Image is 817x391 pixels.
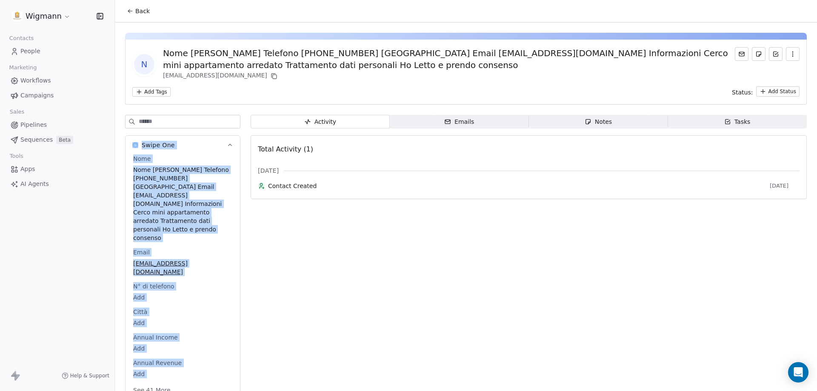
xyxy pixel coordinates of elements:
[131,333,180,342] span: Annual Income
[134,54,154,74] span: N
[142,141,175,149] span: Swipe One
[163,47,735,71] div: Nome [PERSON_NAME] Telefono [PHONE_NUMBER] [GEOGRAPHIC_DATA] Email [EMAIL_ADDRESS][DOMAIN_NAME] I...
[6,106,28,118] span: Sales
[7,74,108,88] a: Workflows
[163,71,735,81] div: [EMAIL_ADDRESS][DOMAIN_NAME]
[133,319,232,327] span: Add
[7,118,108,132] a: Pipelines
[6,150,27,163] span: Tools
[131,359,183,367] span: Annual Revenue
[7,88,108,103] a: Campaigns
[724,117,751,126] div: Tasks
[132,142,138,148] img: Swipe One
[20,135,53,144] span: Sequences
[756,86,800,97] button: Add Status
[135,7,150,15] span: Back
[12,11,22,21] img: 1630668995401.jpeg
[122,3,155,19] button: Back
[131,154,152,163] span: Nome
[258,145,313,153] span: Total Activity (1)
[62,372,109,379] a: Help & Support
[585,117,612,126] div: Notes
[268,182,766,190] span: Contact Created
[126,136,240,154] button: Swipe OneSwipe One
[133,166,232,242] span: Nome [PERSON_NAME] Telefono [PHONE_NUMBER] [GEOGRAPHIC_DATA] Email [EMAIL_ADDRESS][DOMAIN_NAME] I...
[70,372,109,379] span: Help & Support
[7,44,108,58] a: People
[133,344,232,353] span: Add
[133,293,232,302] span: Add
[26,11,62,22] span: Wigmann
[6,61,40,74] span: Marketing
[6,32,37,45] span: Contacts
[7,177,108,191] a: AI Agents
[20,120,47,129] span: Pipelines
[131,248,151,257] span: Email
[131,308,149,316] span: Città
[770,183,800,189] span: [DATE]
[20,180,49,188] span: AI Agents
[20,91,54,100] span: Campaigns
[788,362,808,382] div: Open Intercom Messenger
[20,165,35,174] span: Apps
[732,88,753,97] span: Status:
[133,259,232,276] span: [EMAIL_ADDRESS][DOMAIN_NAME]
[444,117,474,126] div: Emails
[20,47,40,56] span: People
[131,282,176,291] span: N° di telefono
[132,87,171,97] button: Add Tags
[133,370,232,378] span: Add
[20,76,51,85] span: Workflows
[258,166,279,175] span: [DATE]
[7,133,108,147] a: SequencesBeta
[7,162,108,176] a: Apps
[56,136,73,144] span: Beta
[10,9,72,23] button: Wigmann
